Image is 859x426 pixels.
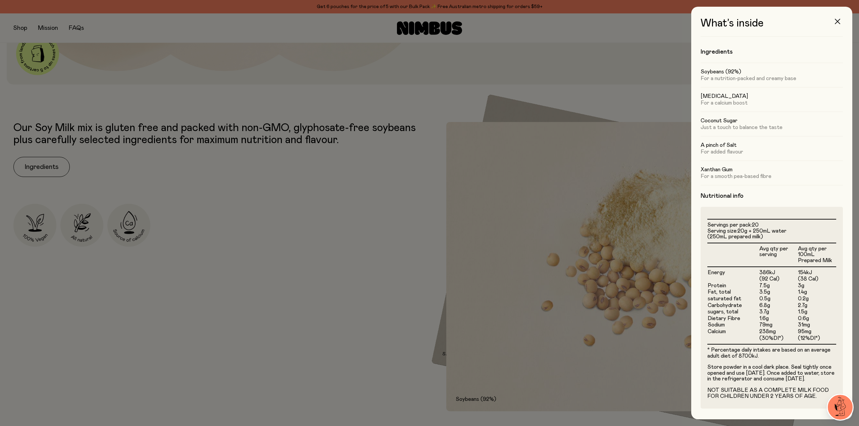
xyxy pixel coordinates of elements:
[759,309,798,315] td: 3.7g
[759,243,798,267] th: Avg qty per serving
[701,17,843,37] h3: What’s inside
[701,48,843,56] h4: Ingredients
[759,283,798,289] td: 7.5g
[798,283,836,289] td: 3g
[759,322,798,328] td: 79mg
[828,395,853,420] img: agent
[701,100,843,106] p: For a calcium boost
[708,329,726,334] span: Calcium
[701,93,843,100] h5: [MEDICAL_DATA]
[798,315,836,322] td: 0.6g
[701,192,843,200] h4: Nutritional info
[701,124,843,131] p: Just a touch to balance the taste
[759,315,798,322] td: 1.6g
[759,335,798,344] td: (30%DI*)
[798,335,836,344] td: (12%DI*)
[798,267,836,276] td: 154kJ
[707,364,836,382] p: Store powder in a cool dark place. Seal tightly once opened and use [DATE]. Once added to water, ...
[708,289,731,295] span: Fat, total
[708,322,725,327] span: Sodium
[708,316,740,321] span: Dietary Fibre
[759,296,798,302] td: 0.5g
[798,302,836,309] td: 2.7g
[707,228,836,240] li: Serving size:
[701,173,843,180] p: For a smooth pea-based fibre
[798,309,836,315] td: 1.5g
[708,270,725,275] span: Energy
[759,328,798,335] td: 238mg
[708,283,726,288] span: Protein
[707,387,836,399] p: NOT SUITABLE AS A COMPLETE MILK FOOD FOR CHILDREN UNDER 2 YEARS OF AGE.
[701,68,843,75] h5: Soybeans (92%)
[708,309,738,314] span: sugars, total
[798,289,836,296] td: 1.4g
[798,322,836,328] td: 31mg
[798,243,836,267] th: Avg qty per 100mL Prepared Milk
[798,328,836,335] td: 95mg
[759,302,798,309] td: 6.8g
[701,148,843,155] p: For added flavour
[752,222,759,228] span: 20
[701,142,843,148] h5: A pinch of Salt
[798,276,836,283] td: (38 Cal)
[701,75,843,82] p: For a nutrition-packed and creamy base
[759,276,798,283] td: (92 Cal)
[798,296,836,302] td: 0.2g
[707,228,787,240] span: 20g + 250mL water (250mL prepared milk)
[708,296,741,301] span: saturated fat
[759,289,798,296] td: 3.5g
[707,347,836,359] p: * Percentage daily intakes are based on an average adult diet of 8700kJ.
[708,303,742,308] span: Carbohydrate
[759,267,798,276] td: 386kJ
[701,166,843,173] h5: Xanthan Gum
[707,222,836,228] li: Servings per pack:
[701,117,843,124] h5: Coconut Sugar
